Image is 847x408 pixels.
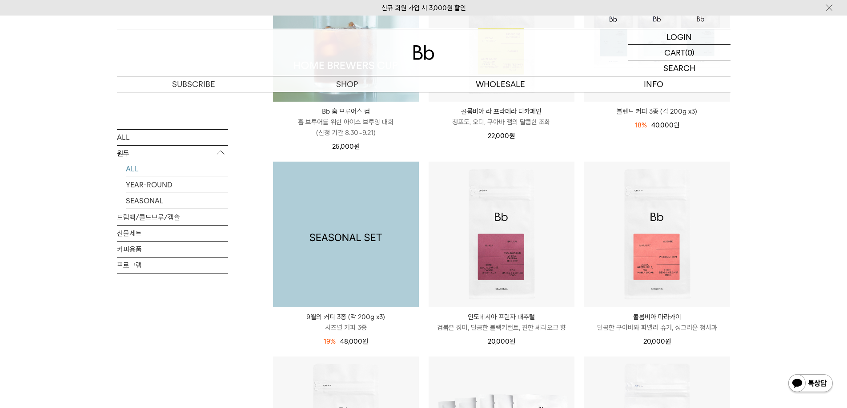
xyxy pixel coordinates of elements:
[488,337,515,345] span: 20,000
[273,162,419,307] img: 1000000743_add2_064.png
[117,241,228,257] a: 커피용품
[665,337,671,345] span: 원
[381,4,466,12] a: 신규 회원 가입 시 3,000원 할인
[273,312,419,322] p: 9월의 커피 3종 (각 200g x3)
[117,76,270,92] a: SUBSCRIBE
[584,162,730,307] img: 콜롬비아 마라카이
[273,117,419,138] p: 홈 브루어를 위한 아이스 브루잉 대회 (신청 기간 8.30~9.21)
[429,106,574,127] a: 콜롬비아 라 프라데라 디카페인 청포도, 오디, 구아바 잼의 달콤한 조화
[273,322,419,333] p: 시즈널 커피 3종
[664,45,685,60] p: CART
[628,29,731,45] a: LOGIN
[663,60,695,76] p: SEARCH
[413,45,434,60] img: 로고
[117,257,228,273] a: 프로그램
[429,117,574,127] p: 청포도, 오디, 구아바 잼의 달콤한 조화
[332,143,360,151] span: 25,000
[362,337,368,345] span: 원
[584,106,730,117] a: 블렌드 커피 3종 (각 200g x3)
[117,225,228,241] a: 선물세트
[666,29,692,44] p: LOGIN
[685,45,694,60] p: (0)
[424,76,577,92] p: WHOLESALE
[584,312,730,322] p: 콜롬비아 마라카이
[429,312,574,322] p: 인도네시아 프린자 내추럴
[126,177,228,192] a: YEAR-ROUND
[340,337,368,345] span: 48,000
[117,145,228,161] p: 원두
[273,312,419,333] a: 9월의 커피 3종 (각 200g x3) 시즈널 커피 3종
[584,322,730,333] p: 달콤한 구아바와 파넬라 슈거, 싱그러운 청사과
[273,106,419,117] p: Bb 홈 브루어스 컵
[273,162,419,307] a: 9월의 커피 3종 (각 200g x3)
[643,337,671,345] span: 20,000
[117,209,228,225] a: 드립백/콜드브루/캡슐
[273,106,419,138] a: Bb 홈 브루어스 컵 홈 브루어를 위한 아이스 브루잉 대회(신청 기간 8.30~9.21)
[126,193,228,208] a: SEASONAL
[509,132,515,140] span: 원
[429,106,574,117] p: 콜롬비아 라 프라데라 디카페인
[577,76,731,92] p: INFO
[635,120,647,131] div: 18%
[787,373,834,395] img: 카카오톡 채널 1:1 채팅 버튼
[270,76,424,92] a: SHOP
[117,129,228,145] a: ALL
[674,121,679,129] span: 원
[126,161,228,176] a: ALL
[354,143,360,151] span: 원
[429,312,574,333] a: 인도네시아 프린자 내추럴 검붉은 장미, 달콤한 블랙커런트, 진한 셰리오크 향
[584,312,730,333] a: 콜롬비아 마라카이 달콤한 구아바와 파넬라 슈거, 싱그러운 청사과
[324,336,336,347] div: 19%
[488,132,515,140] span: 22,000
[429,322,574,333] p: 검붉은 장미, 달콤한 블랙커런트, 진한 셰리오크 향
[628,45,731,60] a: CART (0)
[429,162,574,307] img: 인도네시아 프린자 내추럴
[651,121,679,129] span: 40,000
[510,337,515,345] span: 원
